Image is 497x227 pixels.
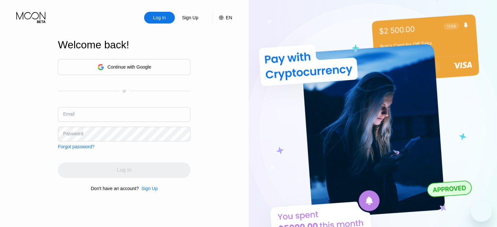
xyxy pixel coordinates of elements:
[226,15,232,20] div: EN
[58,144,94,149] div: Forgot password?
[181,14,199,21] div: Sign Up
[153,14,167,21] div: Log In
[58,59,191,75] div: Continue with Google
[108,64,151,70] div: Continue with Google
[144,12,175,24] div: Log In
[141,186,158,191] div: Sign Up
[123,89,126,93] div: or
[58,39,191,51] div: Welcome back!
[63,131,83,136] div: Password
[91,186,139,191] div: Don't have an account?
[175,12,206,24] div: Sign Up
[63,111,75,117] div: Email
[212,12,232,24] div: EN
[471,201,492,222] iframe: Schaltfläche zum Öffnen des Messaging-Fensters
[139,186,158,191] div: Sign Up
